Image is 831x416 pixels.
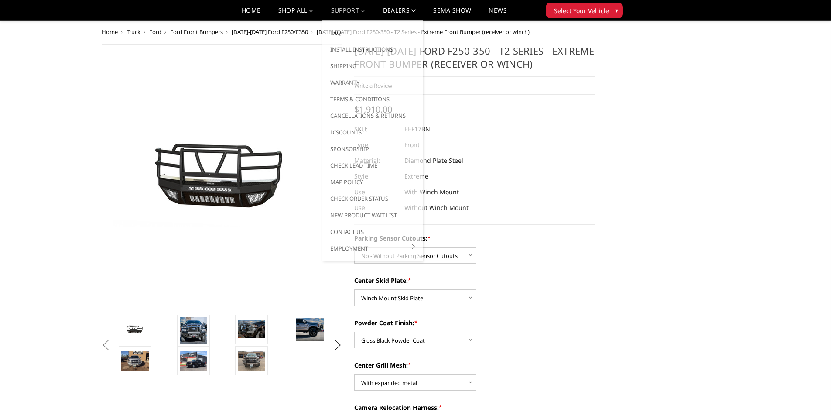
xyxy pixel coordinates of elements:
button: Previous [99,339,113,352]
a: Install Instructions [326,41,419,58]
a: shop all [278,7,314,20]
a: FAQ [326,24,419,41]
button: Next [331,339,344,352]
img: 2017-2022 Ford F250-350 - T2 Series - Extreme Front Bumper (receiver or winch) [121,323,149,336]
a: SEMA Show [433,7,471,20]
span: Select Your Vehicle [554,6,609,15]
label: Powder Coat Finish: [354,318,595,327]
h1: [DATE]-[DATE] Ford F250-350 - T2 Series - Extreme Front Bumper (receiver or winch) [354,44,595,77]
a: Check Order Status [326,190,419,207]
a: Warranty [326,74,419,91]
span: ▾ [615,6,618,15]
a: Support [331,7,366,20]
button: Select Your Vehicle [546,3,623,18]
img: 2017-2022 Ford F250-350 - T2 Series - Extreme Front Bumper (receiver or winch) [180,351,207,371]
a: Dealers [383,7,416,20]
a: Home [242,7,260,20]
img: 2017-2022 Ford F250-350 - T2 Series - Extreme Front Bumper (receiver or winch) [180,317,207,344]
a: Contact Us [326,223,419,240]
a: MAP Policy [326,174,419,190]
img: 2017-2022 Ford F250-350 - T2 Series - Extreme Front Bumper (receiver or winch) [121,351,149,371]
dd: Without Winch Mount [404,200,469,216]
img: 2017-2022 Ford F250-350 - T2 Series - Extreme Front Bumper (receiver or winch) [296,318,324,341]
a: Check Lead Time [326,157,419,174]
label: Camera Relocation Harness: [354,403,595,412]
dd: Diamond Plate Steel [404,153,463,168]
a: Terms & Conditions [326,91,419,107]
a: News [489,7,506,20]
a: Discounts [326,124,419,141]
a: Truck [127,28,140,36]
a: [DATE]-[DATE] Ford F250/F350 [232,28,308,36]
label: Center Skid Plate: [354,276,595,285]
span: [DATE]-[DATE] Ford F250-350 - T2 Series - Extreme Front Bumper (receiver or winch) [317,28,530,36]
img: 2017-2022 Ford F250-350 - T2 Series - Extreme Front Bumper (receiver or winch) [238,351,265,371]
a: Sponsorship [326,141,419,157]
dd: With Winch Mount [404,184,459,200]
label: Parking Sensor Cutouts: [354,234,595,243]
img: 2017-2022 Ford F250-350 - T2 Series - Extreme Front Bumper (receiver or winch) [238,320,265,338]
a: Cancellations & Returns [326,107,419,124]
a: Shipping [326,58,419,74]
a: Ford [149,28,161,36]
label: Center Grill Mesh: [354,361,595,370]
a: Ford Front Bumpers [170,28,223,36]
a: Home [102,28,118,36]
a: 2017-2022 Ford F250-350 - T2 Series - Extreme Front Bumper (receiver or winch) [102,44,342,306]
a: Employment [326,240,419,257]
a: New Product Wait List [326,207,419,223]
